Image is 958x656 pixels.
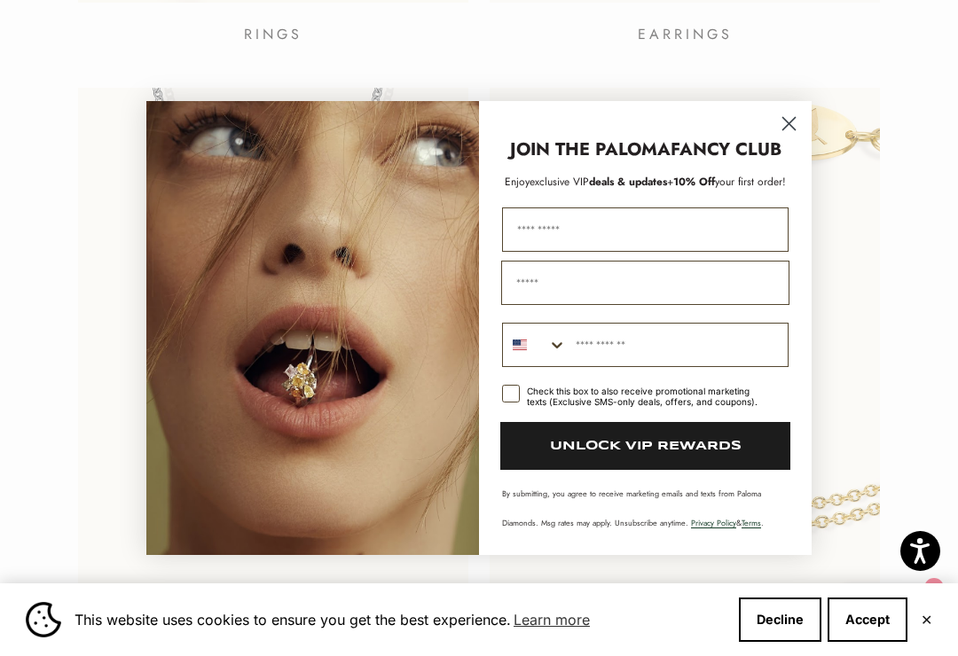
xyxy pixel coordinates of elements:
button: Close dialog [773,108,805,139]
strong: FANCY CLUB [671,137,781,162]
a: Terms [742,517,761,528]
span: This website uses cookies to ensure you get the best experience. [75,606,725,633]
button: Decline [739,597,821,642]
button: UNLOCK VIP REWARDS [500,422,790,470]
button: Close [921,614,932,625]
span: exclusive VIP [530,174,589,190]
input: First Name [502,207,789,252]
input: Phone Number [567,324,788,366]
span: + your first order! [667,174,786,190]
span: Enjoy [505,174,530,190]
a: Learn more [511,606,593,633]
div: Check this box to also receive promotional marketing texts (Exclusive SMS-only deals, offers, and... [527,386,767,407]
button: Search Countries [503,324,567,366]
span: 10% Off [673,174,715,190]
span: deals & updates [530,174,667,190]
a: Privacy Policy [691,517,736,528]
img: United States [513,338,527,352]
p: By submitting, you agree to receive marketing emails and texts from Paloma Diamonds. Msg rates ma... [502,488,789,528]
button: Accept [828,597,907,642]
span: & . [691,517,764,528]
img: Loading... [146,101,479,555]
input: Email [501,261,789,305]
img: Cookie banner [26,602,61,637]
strong: JOIN THE PALOMA [510,137,671,162]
